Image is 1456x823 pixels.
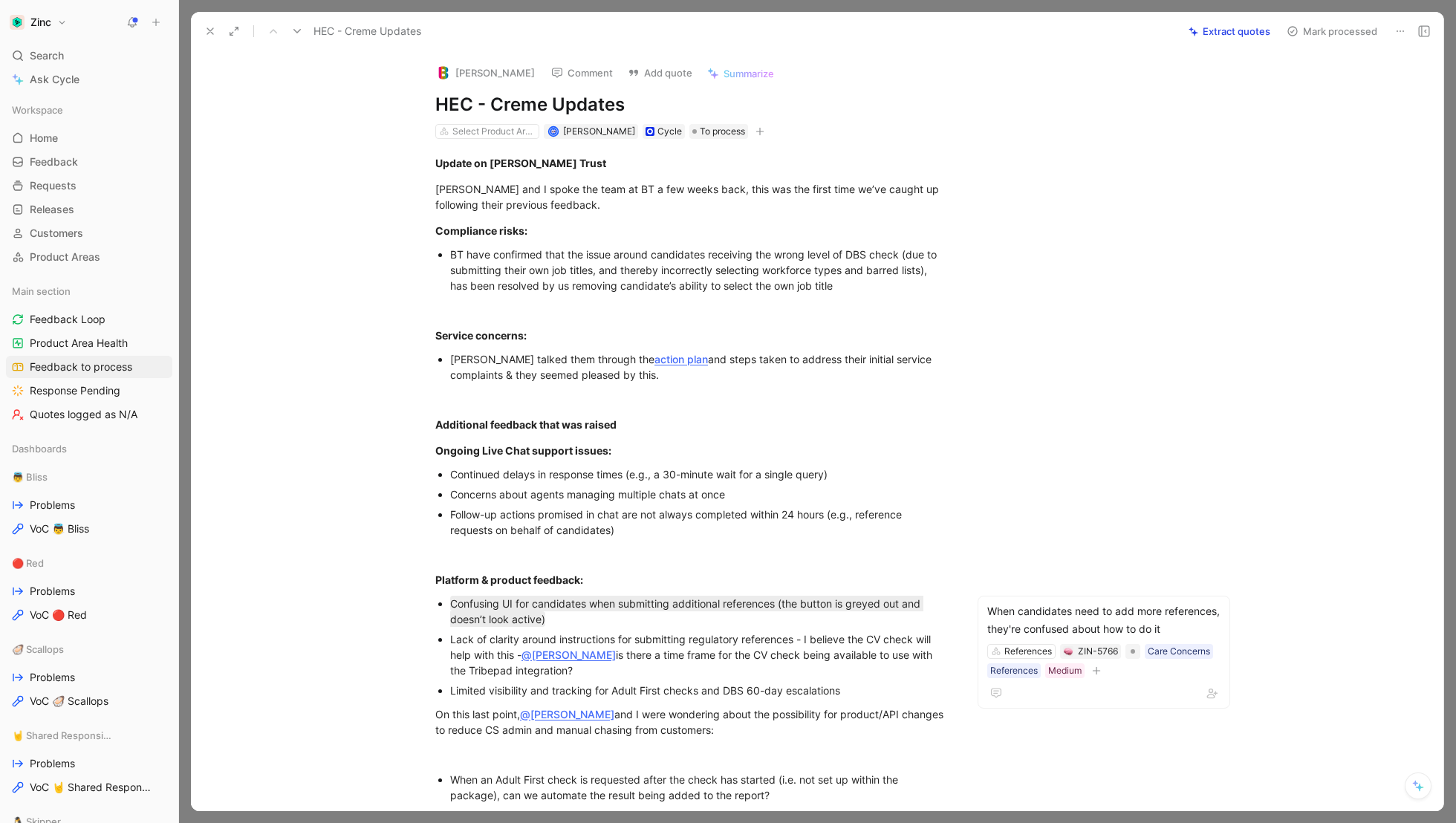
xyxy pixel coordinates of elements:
[6,332,172,354] a: Product Area Health
[12,284,71,299] span: Main section
[450,487,949,502] div: Concerns about agents managing multiple chats at once
[6,356,172,378] a: Feedback to process
[6,638,172,660] div: 🦪 Scallops
[30,250,100,264] span: Product Areas
[549,127,557,135] img: avatar
[452,124,536,139] div: Select Product Areas
[435,329,527,342] strong: Service concerns:
[435,444,611,457] strong: Ongoing Live Chat support issues:
[6,151,172,173] a: Feedback
[6,280,172,302] div: Main section
[30,498,75,513] span: Problems
[435,157,606,169] strong: Update on [PERSON_NAME] Trust
[30,521,89,536] span: VoC 👼 Bliss
[1063,646,1073,657] button: 🧠
[1182,21,1277,42] button: Extract quotes
[450,772,949,803] div: When an Adult First check is requested after the check has started (i.e. not set up within the pa...
[450,351,949,383] div: [PERSON_NAME] talked them through the and steps taken to address their initial service complaints...
[450,596,923,627] mark: Confusing UI for candidates when submitting additional references (the button is greyed out and d...
[12,728,113,743] span: 🤘 Shared Responsibility
[6,222,172,244] a: Customers
[520,708,614,720] a: @[PERSON_NAME]
[6,552,172,574] div: 🔴 Red
[6,580,172,602] a: Problems
[6,380,172,402] a: Response Pending
[563,126,635,137] span: [PERSON_NAME]
[12,556,44,570] span: 🔴 Red
[450,466,949,482] div: Continued delays in response times (e.g., a 30-minute wait for a single query)
[6,466,172,488] div: 👼 Bliss
[12,642,64,657] span: 🦪 Scallops
[6,724,172,798] div: 🤘 Shared ResponsibilityProblemsVoC 🤘 Shared Responsibility
[435,93,949,117] h1: HEC - Creme Updates
[435,224,527,237] strong: Compliance risks:
[30,360,132,374] span: Feedback to process
[6,494,172,516] a: Problems
[6,690,172,712] a: VoC 🦪 Scallops
[450,631,949,678] div: Lack of clarity around instructions for submitting regulatory references - I believe the CV check...
[30,383,120,398] span: Response Pending
[6,280,172,426] div: Main sectionFeedback LoopProduct Area HealthFeedback to processResponse PendingQuotes logged as N/A
[30,178,77,193] span: Requests
[30,16,51,29] h1: Zinc
[30,336,128,351] span: Product Area Health
[6,552,172,626] div: 🔴 RedProblemsVoC 🔴 Red
[436,65,451,80] img: logo
[30,47,64,65] span: Search
[435,418,617,431] strong: Additional feedback that was raised
[6,403,172,426] a: Quotes logged as N/A
[435,573,583,586] strong: Platform & product feedback:
[30,154,78,169] span: Feedback
[1078,644,1118,659] div: ZIN-5766
[6,308,172,331] a: Feedback Loop
[987,602,1221,638] div: When candidates need to add more references, they're confused about how to do it
[990,663,1038,678] div: References
[30,131,58,146] span: Home
[12,469,48,484] span: 👼 Bliss
[30,584,75,599] span: Problems
[701,63,781,84] button: Summarize
[6,437,172,460] div: Dashboards
[6,776,172,798] a: VoC 🤘 Shared Responsibility
[6,437,172,464] div: Dashboards
[6,638,172,712] div: 🦪 ScallopsProblemsVoC 🦪 Scallops
[6,724,172,746] div: 🤘 Shared Responsibility
[12,441,67,456] span: Dashboards
[6,604,172,626] a: VoC 🔴 Red
[30,226,83,241] span: Customers
[6,68,172,91] a: Ask Cycle
[30,756,75,771] span: Problems
[450,683,949,698] div: Limited visibility and tracking for Adult First checks and DBS 60-day escalations
[30,407,137,422] span: Quotes logged as N/A
[657,124,682,139] div: Cycle
[1004,644,1052,659] div: References
[435,706,949,738] div: On this last point, and I were wondering about the possibility for product/API changes to reduce ...
[6,45,172,67] div: Search
[450,507,949,538] div: Follow-up actions promised in chat are not always completed within 24 hours (e.g., reference requ...
[6,518,172,540] a: VoC 👼 Bliss
[1048,663,1082,678] div: Medium
[689,124,748,139] div: To process
[313,22,421,40] span: HEC - Creme Updates
[700,124,745,139] span: To process
[10,15,25,30] img: Zinc
[6,175,172,197] a: Requests
[521,648,616,661] a: @[PERSON_NAME]
[6,466,172,540] div: 👼 BlissProblemsVoC 👼 Bliss
[1064,647,1073,656] img: 🧠
[6,198,172,221] a: Releases
[6,666,172,689] a: Problems
[545,62,620,83] button: Comment
[30,312,105,327] span: Feedback Loop
[6,99,172,121] div: Workspace
[6,246,172,268] a: Product Areas
[1280,21,1384,42] button: Mark processed
[30,670,75,685] span: Problems
[30,608,87,622] span: VoC 🔴 Red
[621,62,699,83] button: Add quote
[435,181,949,212] div: [PERSON_NAME] and I spoke the team at BT a few weeks back, this was the first time we’ve caught u...
[6,12,71,33] button: ZincZinc
[12,103,63,117] span: Workspace
[6,127,172,149] a: Home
